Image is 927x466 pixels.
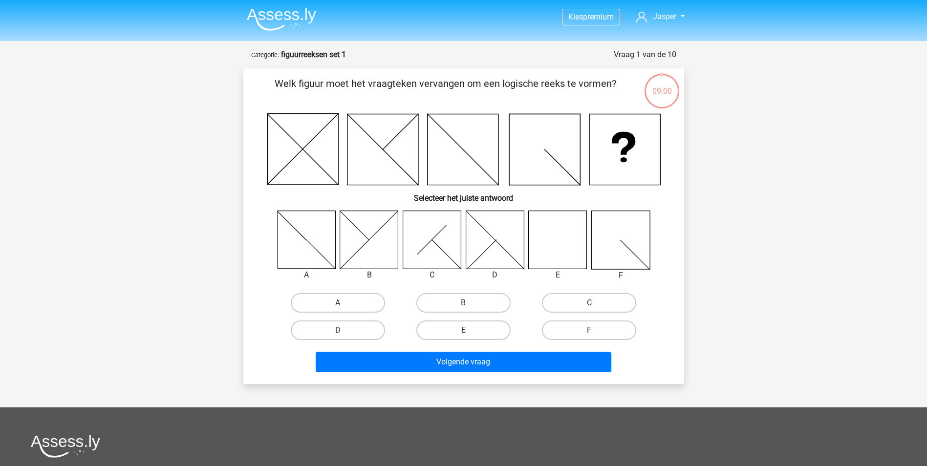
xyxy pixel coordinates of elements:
[653,12,676,21] span: Jasper
[614,49,676,61] div: Vraag 1 van de 10
[568,12,583,21] span: Kies
[291,320,385,340] label: D
[644,73,680,97] div: 09:00
[31,435,100,458] img: Assessly logo
[247,8,316,31] img: Assessly
[562,10,620,23] a: Kiespremium
[281,50,346,59] strong: figuurreeksen set 1
[542,320,636,340] label: F
[251,51,279,59] small: Categorie:
[521,269,595,281] div: E
[416,320,511,340] label: E
[316,352,611,372] button: Volgende vraag
[583,12,614,21] span: premium
[584,270,658,281] div: F
[458,269,532,281] div: D
[395,269,469,281] div: C
[632,11,688,22] a: Jasper
[416,293,511,313] label: B
[259,76,632,106] p: Welk figuur moet het vraagteken vervangen om een logische reeks te vormen?
[291,293,385,313] label: A
[259,186,668,203] h6: Selecteer het juiste antwoord
[270,269,344,281] div: A
[332,269,406,281] div: B
[542,293,636,313] label: C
